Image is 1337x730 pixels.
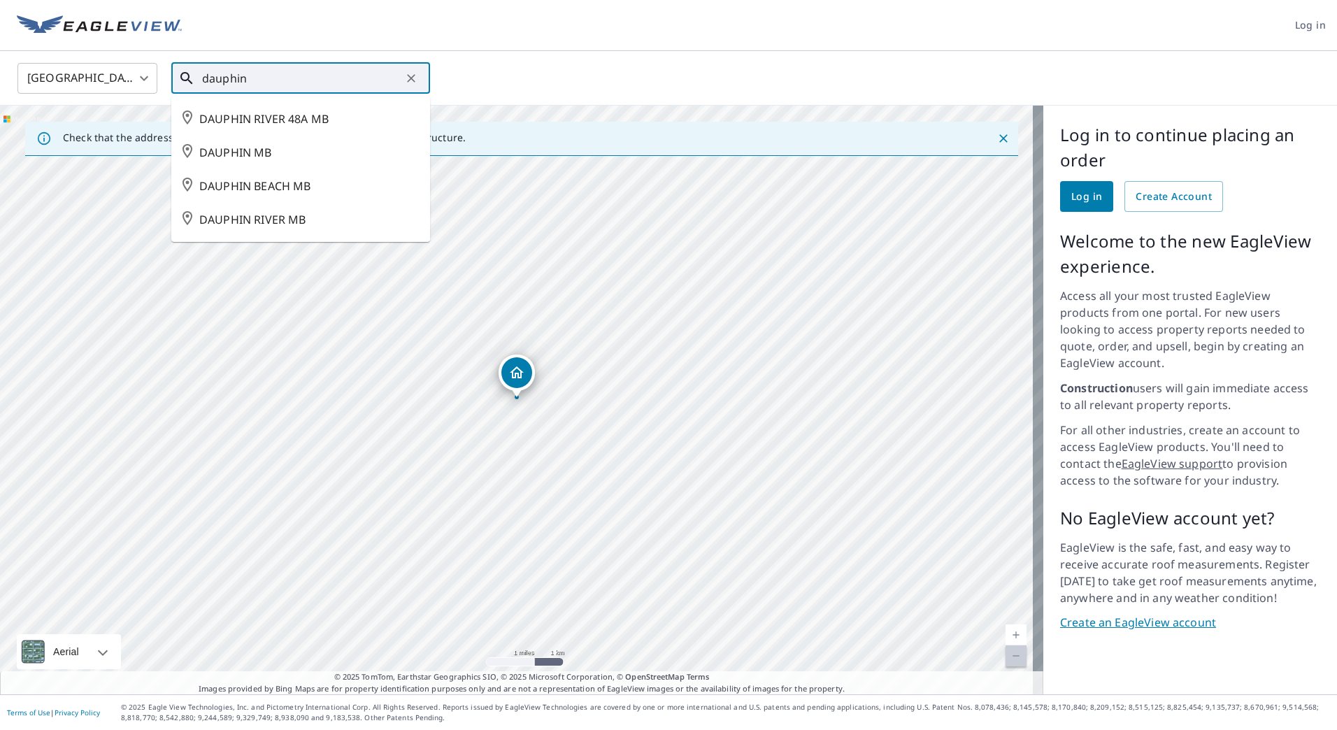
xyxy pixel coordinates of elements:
input: Search by address or latitude-longitude [202,59,401,98]
span: DAUPHIN MB [199,144,419,161]
a: EagleView support [1122,456,1223,471]
button: Clear [401,69,421,88]
p: For all other industries, create an account to access EagleView products. You'll need to contact ... [1060,422,1320,489]
span: DAUPHIN RIVER MB [199,211,419,228]
div: Aerial [17,634,121,669]
p: users will gain immediate access to all relevant property reports. [1060,380,1320,413]
p: Log in to continue placing an order [1060,122,1320,173]
a: Create an EagleView account [1060,615,1320,631]
p: © 2025 Eagle View Technologies, Inc. and Pictometry International Corp. All Rights Reserved. Repo... [121,702,1330,723]
span: Log in [1295,17,1326,34]
a: Terms of Use [7,708,50,717]
img: EV Logo [17,15,182,36]
a: OpenStreetMap [625,671,684,682]
div: Aerial [49,634,83,669]
div: [GEOGRAPHIC_DATA] [17,59,157,98]
p: Check that the address is accurate, then drag the marker over the correct structure. [63,131,466,144]
div: Dropped pin, building 1, Residential property, DAUPHIN MB DAUPHIN MB [499,355,535,398]
p: No EagleView account yet? [1060,506,1320,531]
p: Access all your most trusted EagleView products from one portal. For new users looking to access ... [1060,287,1320,371]
p: EagleView is the safe, fast, and easy way to receive accurate roof measurements. Register [DATE] ... [1060,539,1320,606]
a: Privacy Policy [55,708,100,717]
p: | [7,708,100,717]
button: Close [994,129,1013,148]
span: Create Account [1136,188,1212,206]
a: Create Account [1124,181,1223,212]
p: Welcome to the new EagleView experience. [1060,229,1320,279]
strong: Construction [1060,380,1133,396]
a: Current Level 12, Zoom Out Disabled [1006,645,1027,666]
a: Current Level 12, Zoom In [1006,624,1027,645]
a: Log in [1060,181,1113,212]
span: DAUPHIN RIVER 48A MB [199,110,419,127]
a: Terms [687,671,710,682]
span: Log in [1071,188,1102,206]
span: © 2025 TomTom, Earthstar Geographics SIO, © 2025 Microsoft Corporation, © [334,671,710,683]
span: DAUPHIN BEACH MB [199,178,419,194]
